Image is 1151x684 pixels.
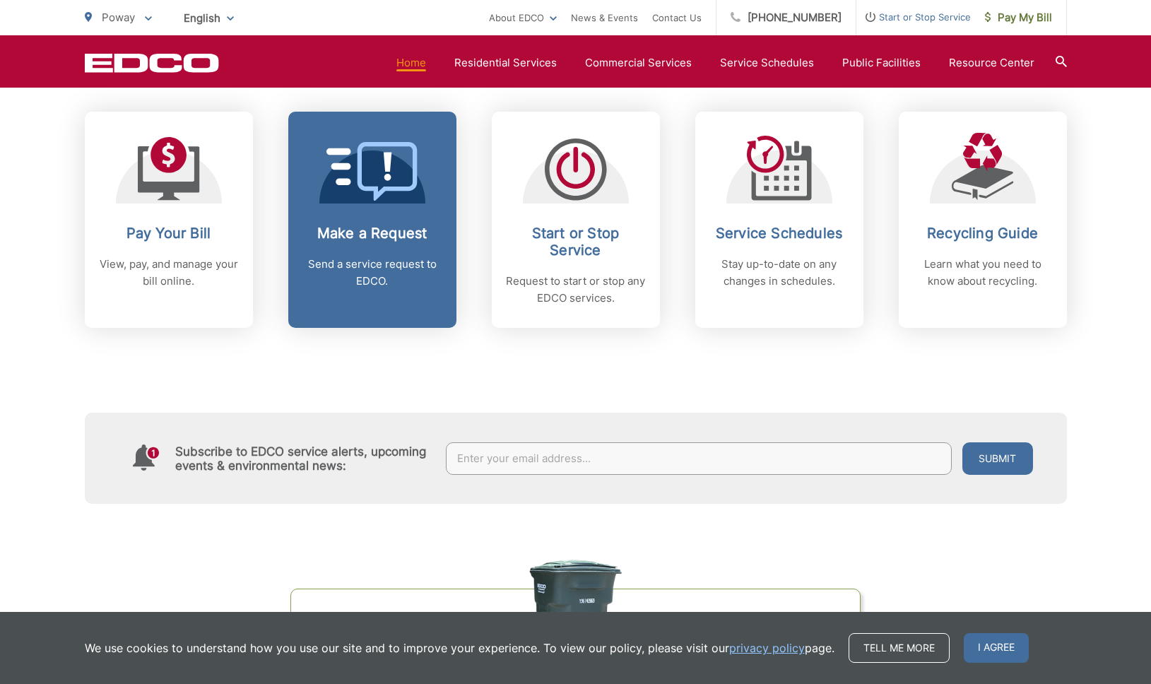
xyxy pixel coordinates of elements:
a: News & Events [571,9,638,26]
p: Learn what you need to know about recycling. [913,256,1053,290]
a: Make a Request Send a service request to EDCO. [288,112,456,328]
h2: Pay Your Bill [99,225,239,242]
h2: Recycling Guide [913,225,1053,242]
a: Recycling Guide Learn what you need to know about recycling. [899,112,1067,328]
h2: Start or Stop Service [506,225,646,259]
a: Commercial Services [585,54,692,71]
a: Contact Us [652,9,702,26]
p: We use cookies to understand how you use our site and to improve your experience. To view our pol... [85,639,834,656]
h2: Service Schedules [709,225,849,242]
span: English [173,6,244,30]
input: Enter your email address... [446,442,952,475]
p: View, pay, and manage your bill online. [99,256,239,290]
a: Public Facilities [842,54,921,71]
span: Pay My Bill [985,9,1052,26]
h4: Subscribe to EDCO service alerts, upcoming events & environmental news: [175,444,432,473]
p: Send a service request to EDCO. [302,256,442,290]
span: Poway [102,11,135,24]
a: Pay Your Bill View, pay, and manage your bill online. [85,112,253,328]
a: About EDCO [489,9,557,26]
a: Service Schedules Stay up-to-date on any changes in schedules. [695,112,863,328]
a: Residential Services [454,54,557,71]
a: Home [396,54,426,71]
a: EDCD logo. Return to the homepage. [85,53,219,73]
h2: Make a Request [302,225,442,242]
a: Tell me more [849,633,950,663]
p: Stay up-to-date on any changes in schedules. [709,256,849,290]
p: Request to start or stop any EDCO services. [506,273,646,307]
a: Resource Center [949,54,1034,71]
a: Service Schedules [720,54,814,71]
a: privacy policy [729,639,805,656]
